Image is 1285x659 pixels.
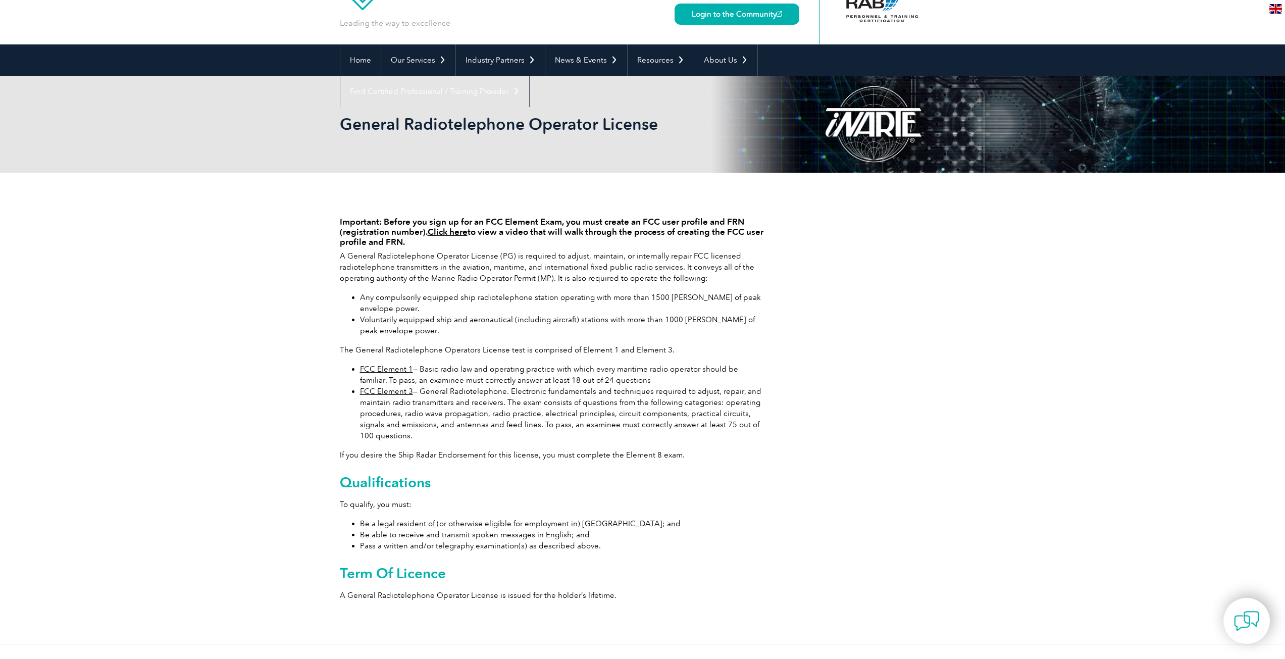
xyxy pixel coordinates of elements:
h4: Important: Before you sign up for an FCC Element Exam, you must create an FCC user profile and FR... [340,217,764,247]
a: Resources [628,44,694,76]
p: Leading the way to excellence [340,18,450,29]
a: Click here [428,227,468,237]
p: The General Radiotelephone Operators License test is comprised of Element 1 and Element 3. [340,344,764,356]
a: Industry Partners [456,44,545,76]
a: Home [340,44,381,76]
a: News & Events [545,44,627,76]
li: Voluntarily equipped ship and aeronautical (including aircraft) stations with more than 1000 [PER... [360,314,764,336]
li: Be able to receive and transmit spoken messages in English; and [360,529,764,540]
li: Pass a written and/or telegraphy examination(s) as described above. [360,540,764,551]
h2: Qualifications [340,474,764,490]
a: FCC Element 1 [360,365,413,374]
li: — Basic radio law and operating practice with which every maritime radio operator should be famil... [360,364,764,386]
a: Our Services [381,44,455,76]
a: FCC Element 3 [360,387,413,396]
li: Be a legal resident of (or otherwise eligible for employment in) [GEOGRAPHIC_DATA]; and [360,518,764,529]
img: open_square.png [777,11,782,17]
img: en [1269,4,1282,14]
li: Any compulsorily equipped ship radiotelephone station operating with more than 1500 [PERSON_NAME]... [360,292,764,314]
h2: Term Of Licence [340,565,764,581]
li: — General Radiotelephone. Electronic fundamentals and techniques required to adjust, repair, and ... [360,386,764,441]
p: A General Radiotelephone Operator License is issued for the holder’s lifetime. [340,590,764,601]
img: contact-chat.png [1234,609,1259,634]
a: Find Certified Professional / Training Provider [340,76,529,107]
a: Login to the Community [675,4,799,25]
p: To qualify, you must: [340,499,764,510]
p: A General Radiotelephone Operator License (PG) is required to adjust, maintain, or internally rep... [340,250,764,284]
p: If you desire the Ship Radar Endorsement for this license, you must complete the Element 8 exam. [340,449,764,461]
h2: General Radiotelephone Operator License [340,116,764,132]
a: About Us [694,44,757,76]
